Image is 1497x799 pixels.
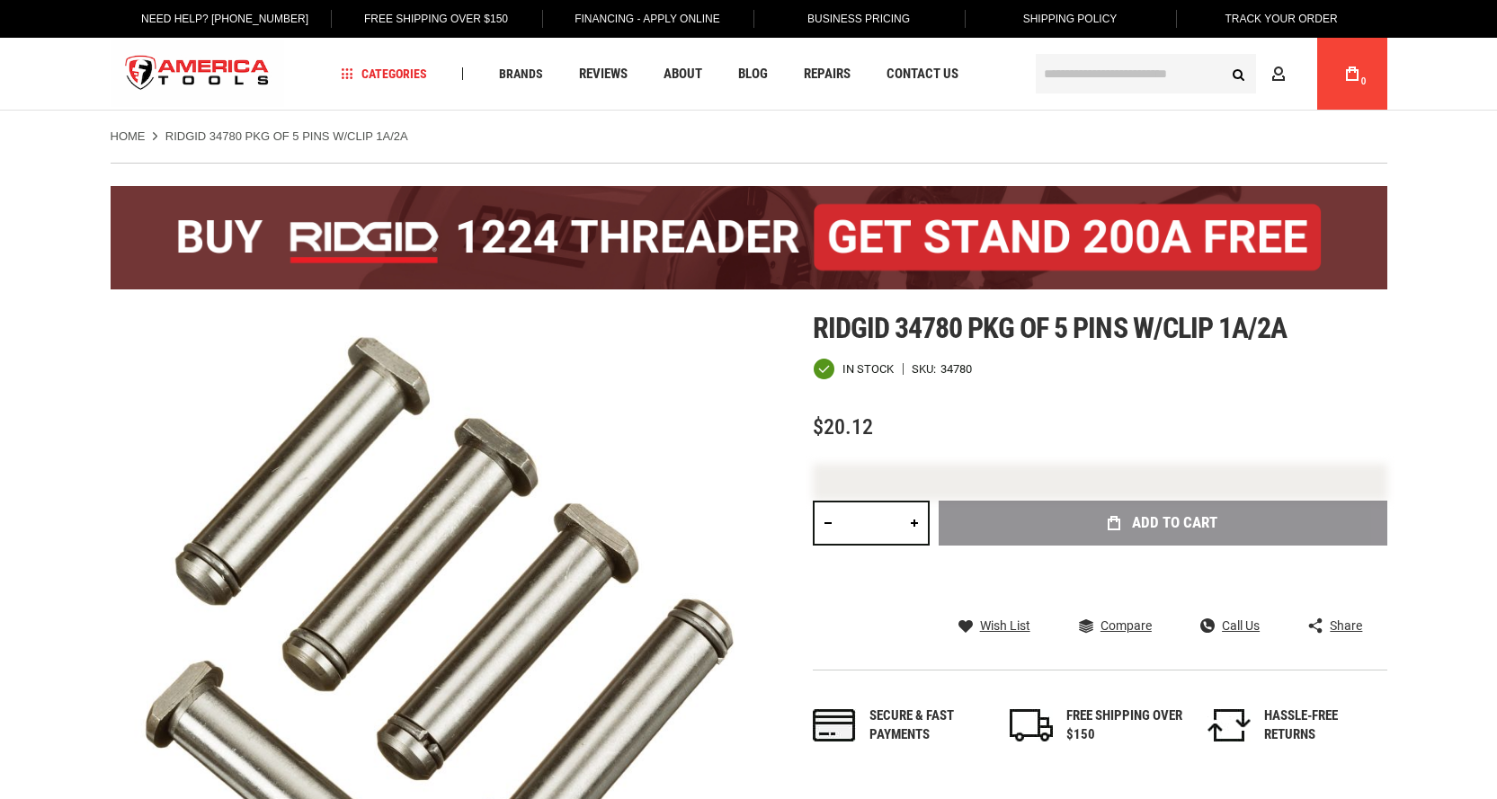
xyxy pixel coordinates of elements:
span: Call Us [1222,619,1260,632]
span: Categories [341,67,427,80]
a: Call Us [1200,617,1260,634]
span: In stock [842,363,894,375]
div: FREE SHIPPING OVER $150 [1066,706,1183,745]
a: Repairs [796,62,859,86]
button: Search [1222,57,1256,91]
a: Categories [333,62,435,86]
a: Blog [730,62,776,86]
span: Compare [1100,619,1152,632]
span: Blog [738,67,768,81]
div: HASSLE-FREE RETURNS [1264,706,1381,745]
a: About [655,62,710,86]
img: shipping [1010,709,1053,741]
span: Ridgid 34780 pkg of 5 pins w/clip 1a/2a [813,311,1288,345]
strong: SKU [912,363,940,375]
span: Wish List [980,619,1030,632]
a: Reviews [571,62,636,86]
strong: RIDGID 34780 PKG OF 5 PINS W/CLIP 1A/2A [165,129,408,143]
span: Contact Us [887,67,958,81]
img: America Tools [111,40,285,108]
span: Reviews [579,67,628,81]
a: Home [111,129,146,145]
span: $20.12 [813,414,873,439]
div: Availability [813,358,894,380]
img: payments [813,709,856,741]
img: BOGO: Buy the RIDGID® 1224 Threader (26092), get the 92467 200A Stand FREE! [111,186,1387,289]
span: Repairs [804,67,851,81]
a: store logo [111,40,285,108]
span: 0 [1361,76,1367,86]
a: Contact Us [878,62,967,86]
div: 34780 [940,363,972,375]
a: Brands [491,62,551,86]
img: returns [1207,709,1251,741]
span: Share [1330,619,1362,632]
a: Wish List [958,617,1030,634]
a: 0 [1335,38,1369,110]
span: Brands [499,67,543,80]
div: Secure & fast payments [869,706,986,745]
span: About [664,67,702,81]
a: Compare [1079,617,1152,634]
span: Shipping Policy [1023,13,1118,25]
